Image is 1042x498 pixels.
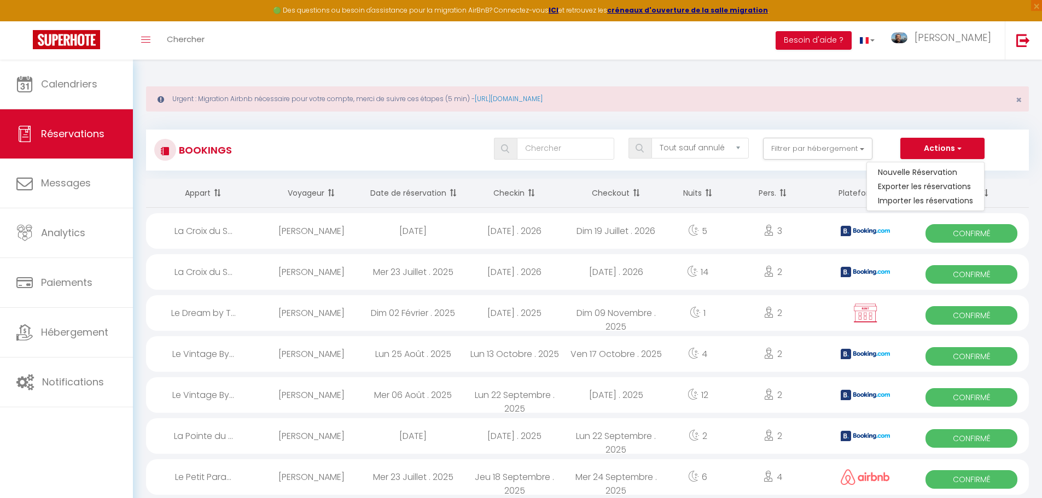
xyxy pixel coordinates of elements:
[667,179,729,208] th: Sort by nights
[549,5,558,15] a: ICI
[362,179,464,208] th: Sort by booking date
[883,21,1005,60] a: ... [PERSON_NAME]
[167,33,205,45] span: Chercher
[1016,95,1022,105] button: Close
[42,375,104,389] span: Notifications
[41,176,91,190] span: Messages
[867,165,984,179] a: Nouvelle Réservation
[915,31,991,44] span: [PERSON_NAME]
[900,138,985,160] button: Actions
[261,179,363,208] th: Sort by guest
[817,179,915,208] th: Sort by channel
[763,138,872,160] button: Filtrer par hébergement
[566,179,667,208] th: Sort by checkout
[146,179,261,208] th: Sort by rentals
[517,138,614,160] input: Chercher
[41,226,85,239] span: Analytics
[1016,33,1030,47] img: logout
[176,138,232,162] h3: Bookings
[41,276,92,289] span: Paiements
[33,30,100,49] img: Super Booking
[475,94,543,103] a: [URL][DOMAIN_NAME]
[891,32,907,43] img: ...
[607,5,768,15] a: créneaux d'ouverture de la salle migration
[159,21,213,60] a: Chercher
[867,194,984,208] a: Importer les réservations
[41,325,108,339] span: Hébergement
[41,77,97,91] span: Calendriers
[729,179,817,208] th: Sort by people
[867,179,984,194] a: Exporter les réservations
[776,31,852,50] button: Besoin d'aide ?
[464,179,566,208] th: Sort by checkin
[1016,93,1022,107] span: ×
[41,127,104,140] span: Réservations
[146,86,1029,112] div: Urgent : Migration Airbnb nécessaire pour votre compte, merci de suivre ces étapes (5 min) -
